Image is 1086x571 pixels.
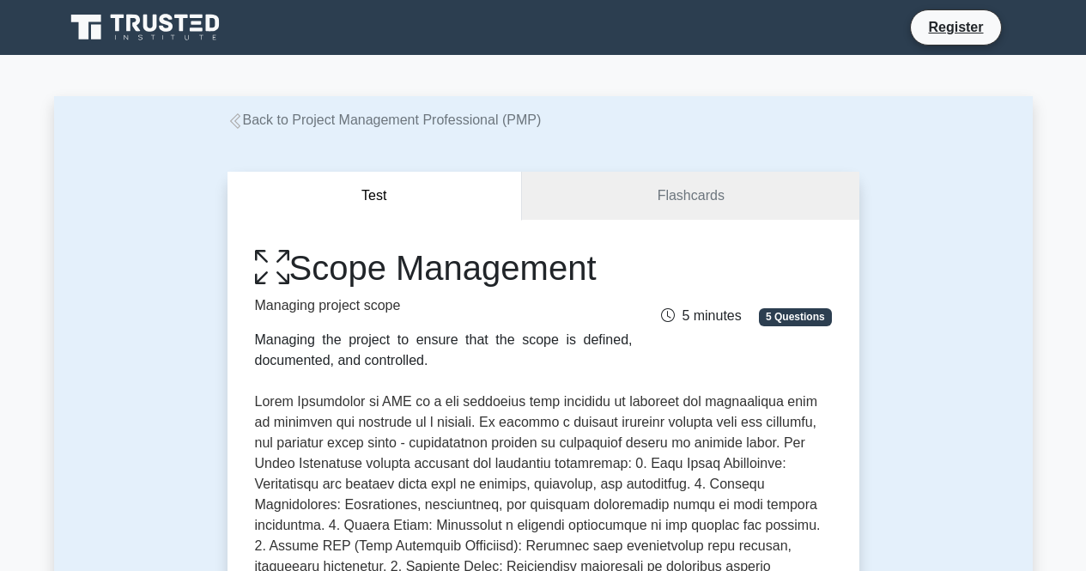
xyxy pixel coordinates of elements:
[228,172,523,221] button: Test
[522,172,858,221] a: Flashcards
[228,112,542,127] a: Back to Project Management Professional (PMP)
[255,330,633,371] div: Managing the project to ensure that the scope is defined, documented, and controlled.
[255,247,633,289] h1: Scope Management
[918,16,993,38] a: Register
[661,308,741,323] span: 5 minutes
[255,295,633,316] p: Managing project scope
[759,308,831,325] span: 5 Questions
